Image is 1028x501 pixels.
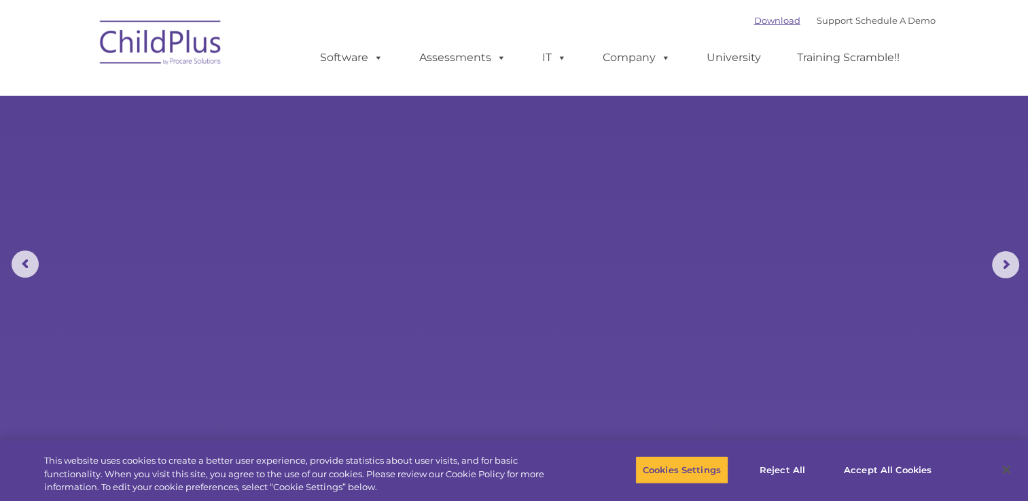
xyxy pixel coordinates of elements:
[306,44,397,71] a: Software
[740,456,825,484] button: Reject All
[693,44,775,71] a: University
[189,145,247,155] span: Phone number
[783,44,913,71] a: Training Scramble!!
[44,454,565,494] div: This website uses cookies to create a better user experience, provide statistics about user visit...
[855,15,936,26] a: Schedule A Demo
[189,90,230,100] span: Last name
[406,44,520,71] a: Assessments
[93,11,229,79] img: ChildPlus by Procare Solutions
[635,456,728,484] button: Cookies Settings
[754,15,936,26] font: |
[991,455,1021,485] button: Close
[836,456,939,484] button: Accept All Cookies
[589,44,684,71] a: Company
[529,44,580,71] a: IT
[754,15,800,26] a: Download
[817,15,853,26] a: Support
